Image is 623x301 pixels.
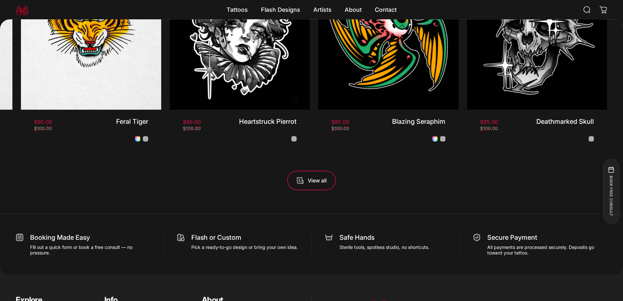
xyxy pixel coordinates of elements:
[480,126,498,131] span: $100.00
[589,136,594,141] a: Deathmarked Skull - Black and Grey
[30,244,150,255] p: Fill out a quick form or book a free consult — no pressure.
[368,3,403,17] a: Contact
[331,126,349,131] span: $100.00
[239,118,297,125] a: Heartstruck Pierrot
[480,119,498,124] span: $85.00
[34,126,52,131] span: $100.00
[183,119,201,124] span: $90.00
[338,3,368,17] summary: About
[440,136,445,141] a: Blazing Seraphim - Black and Grey
[254,3,307,17] summary: Flash Designs
[339,244,429,250] p: Sterile tools, spotless studio, no shortcuts.
[432,136,438,141] a: Blazing Seraphim - Colour
[34,119,52,124] span: $90.00
[392,118,445,125] a: Blazing Seraphim
[191,234,298,242] p: Flash or Custom
[331,119,349,124] span: $85.00
[30,234,150,242] p: Booking Made Easy
[220,3,254,17] summary: Tattoos
[307,3,338,17] summary: Artists
[116,118,148,125] a: Feral Tiger
[135,136,140,141] a: Feral Tiger - Colour
[339,234,429,242] p: Safe Hands
[143,136,148,141] a: Feral Tiger - Black and Grey
[291,136,297,141] a: Heartstruck Pierrot - Black and Grey
[536,118,594,125] a: Deathmarked Skull
[487,244,607,255] p: All payments are processed securely. Deposits go toward your tattoo.
[220,3,403,17] nav: Primary
[183,126,201,131] span: $100.00
[287,171,336,190] a: View all products in the Flash Promo collection
[191,244,298,250] p: Pick a ready-to-go design or bring your own idea.
[487,234,607,242] p: Secure Payment
[603,159,619,224] button: BOOK FREE CONSULT
[596,3,611,17] a: 0 items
